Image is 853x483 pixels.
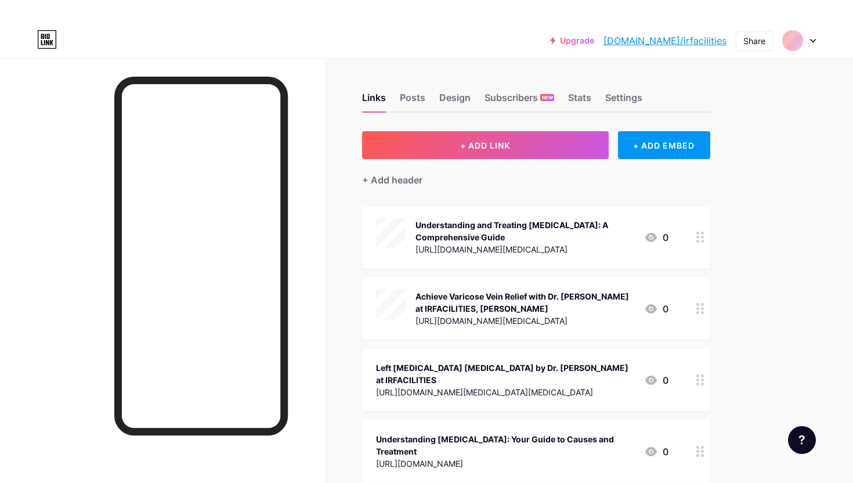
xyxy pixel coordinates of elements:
[743,35,765,47] div: Share
[485,91,554,111] div: Subscribers
[644,373,668,387] div: 0
[618,131,710,159] div: + ADD EMBED
[362,131,609,159] button: + ADD LINK
[644,230,668,244] div: 0
[644,445,668,459] div: 0
[644,302,668,316] div: 0
[603,34,727,48] a: [DOMAIN_NAME]/irfacilities
[376,457,635,470] div: [URL][DOMAIN_NAME]
[415,219,635,243] div: Understanding and Treating [MEDICAL_DATA]: A Comprehensive Guide
[400,91,425,111] div: Posts
[605,91,642,111] div: Settings
[415,290,635,315] div: Achieve Varicose Vein Relief with Dr. [PERSON_NAME] at IRFACILITIES, [PERSON_NAME]
[376,362,635,386] div: Left [MEDICAL_DATA] [MEDICAL_DATA] by Dr. [PERSON_NAME] at IRFACILITIES
[550,36,594,45] a: Upgrade
[376,433,635,457] div: Understanding [MEDICAL_DATA]: Your Guide to Causes and Treatment
[439,91,471,111] div: Design
[362,91,386,111] div: Links
[542,94,553,101] span: NEW
[460,140,510,150] span: + ADD LINK
[568,91,591,111] div: Stats
[415,315,635,327] div: [URL][DOMAIN_NAME][MEDICAL_DATA]
[415,243,635,255] div: [URL][DOMAIN_NAME][MEDICAL_DATA]
[376,386,635,398] div: [URL][DOMAIN_NAME][MEDICAL_DATA][MEDICAL_DATA]
[362,173,422,187] div: + Add header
